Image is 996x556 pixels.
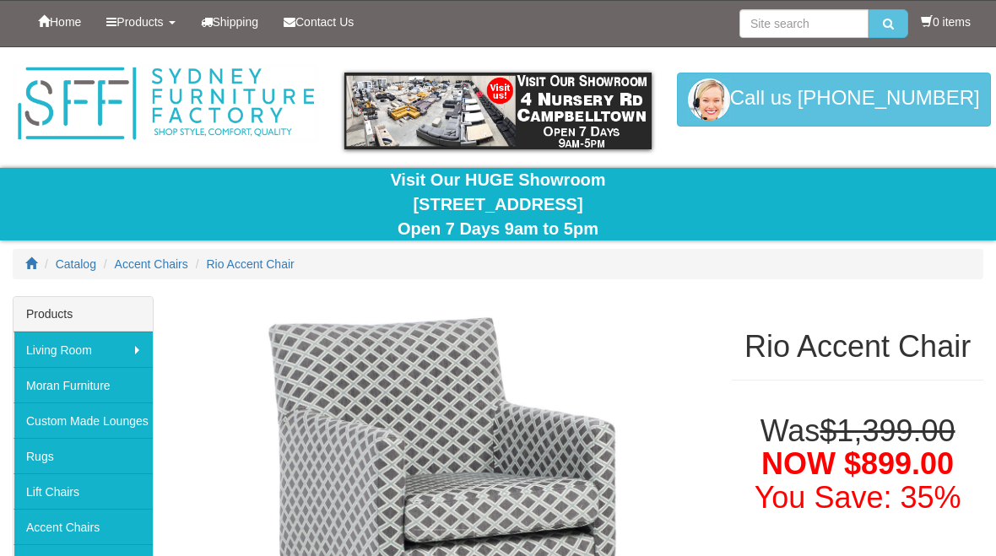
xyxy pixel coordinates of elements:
h1: Was [732,414,983,515]
span: Home [50,15,81,29]
img: showroom.gif [344,73,651,149]
input: Site search [739,9,869,38]
h1: Rio Accent Chair [732,330,983,364]
a: Catalog [56,257,96,271]
a: Products [94,1,187,43]
span: Products [116,15,163,29]
a: Accent Chairs [14,509,153,544]
img: Sydney Furniture Factory [13,64,319,143]
a: Lift Chairs [14,473,153,509]
a: Shipping [188,1,272,43]
a: Living Room [14,332,153,367]
div: Products [14,297,153,332]
span: Contact Us [295,15,354,29]
del: $1,399.00 [820,413,955,448]
a: Custom Made Lounges [14,402,153,438]
a: Rio Accent Chair [206,257,294,271]
a: Accent Chairs [115,257,188,271]
a: Home [25,1,94,43]
li: 0 items [921,13,971,30]
a: Contact Us [271,1,366,43]
span: NOW $899.00 [761,446,954,481]
div: Visit Our HUGE Showroom [STREET_ADDRESS] Open 7 Days 9am to 5pm [13,168,983,240]
a: Moran Furniture [14,367,153,402]
span: Shipping [213,15,259,29]
font: You Save: 35% [755,480,961,515]
a: Rugs [14,438,153,473]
